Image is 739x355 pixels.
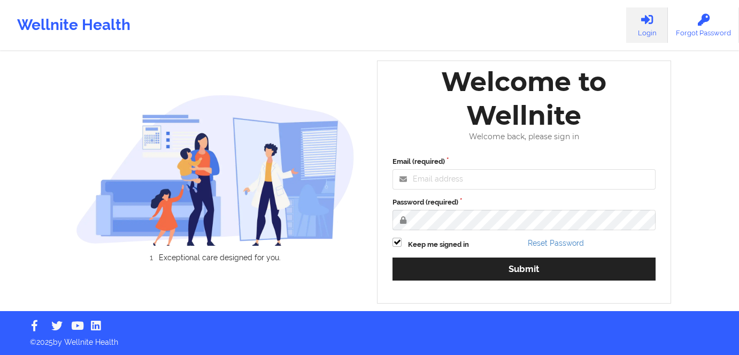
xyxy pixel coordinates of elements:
label: Email (required) [392,156,656,167]
a: Login [626,7,668,43]
input: Email address [392,169,656,190]
p: © 2025 by Wellnite Health [22,329,717,348]
label: Password (required) [392,197,656,208]
img: wellnite-auth-hero_200.c722682e.png [76,94,355,246]
a: Reset Password [528,239,584,247]
div: Welcome to Wellnite [385,65,663,132]
label: Keep me signed in [408,239,469,250]
div: Welcome back, please sign in [385,132,663,141]
li: Exceptional care designed for you. [85,253,355,262]
button: Submit [392,258,656,281]
a: Forgot Password [668,7,739,43]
